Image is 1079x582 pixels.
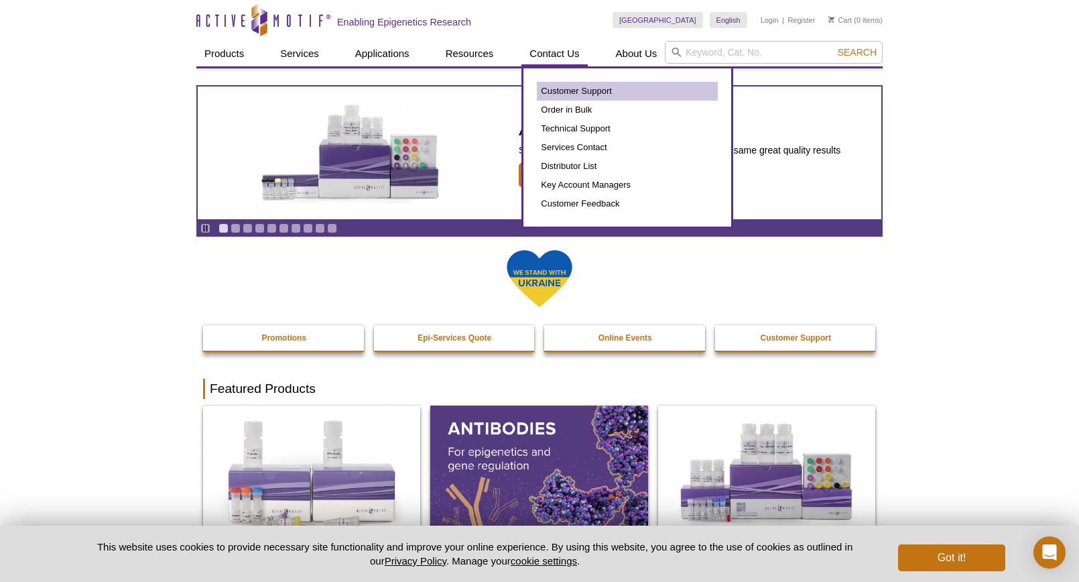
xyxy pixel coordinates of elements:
button: cookie settings [511,555,577,567]
strong: Promotions [261,333,306,343]
a: Online Events [544,325,706,351]
a: Login [761,15,779,25]
button: Got it! [898,544,1005,571]
img: All Antibodies [430,406,647,537]
a: ATAC-Seq Express Kit ATAC-Seq Express Kit Simplified, faster ATAC-Seq workflow delivering the sam... [198,86,881,219]
a: Go to slide 7 [291,223,301,233]
a: Services Contact [537,138,718,157]
a: Products [196,41,252,66]
a: Go to slide 2 [231,223,241,233]
button: Search [834,46,881,58]
strong: Epi-Services Quote [418,333,491,343]
li: | [782,12,784,28]
strong: Customer Support [761,333,831,343]
a: Services [272,41,327,66]
a: Toggle autoplay [200,223,210,233]
a: Customer Support [715,325,877,351]
a: Order in Bulk [537,101,718,119]
a: Customer Feedback [537,194,718,213]
a: [GEOGRAPHIC_DATA] [613,12,703,28]
a: Go to slide 4 [255,223,265,233]
a: Register [787,15,815,25]
a: Resources [438,41,502,66]
div: Open Intercom Messenger [1033,536,1066,569]
h2: ATAC-Seq Express Kit [519,119,840,139]
img: DNA Library Prep Kit for Illumina [203,406,420,537]
a: Key Account Managers [537,176,718,194]
a: English [710,12,747,28]
p: Simplified, faster ATAC-Seq workflow delivering the same great quality results [519,144,840,156]
span: Learn More [519,163,597,187]
a: Technical Support [537,119,718,138]
a: Promotions [203,325,365,351]
p: This website uses cookies to provide necessary site functionality and improve your online experie... [74,540,876,568]
a: Contact Us [521,41,587,66]
a: Go to slide 8 [303,223,313,233]
a: Go to slide 5 [267,223,277,233]
strong: Online Events [598,333,652,343]
span: Search [838,47,877,58]
a: Distributor List [537,157,718,176]
a: Epi-Services Quote [374,325,536,351]
a: Privacy Policy [385,555,446,567]
a: Go to slide 3 [243,223,253,233]
a: Go to slide 9 [315,223,325,233]
img: Your Cart [828,16,834,23]
a: Cart [828,15,852,25]
a: About Us [608,41,665,66]
a: Customer Support [537,82,718,101]
input: Keyword, Cat. No. [665,41,883,64]
a: Go to slide 10 [327,223,337,233]
a: Go to slide 6 [279,223,289,233]
img: ATAC-Seq Express Kit [241,102,462,204]
article: ATAC-Seq Express Kit [198,86,881,219]
li: (0 items) [828,12,883,28]
h2: Featured Products [203,379,876,399]
a: Go to slide 1 [218,223,229,233]
img: CUT&Tag-IT® Express Assay Kit [658,406,875,537]
a: Applications [347,41,418,66]
img: We Stand With Ukraine [506,249,573,308]
h2: Enabling Epigenetics Research [337,16,471,28]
